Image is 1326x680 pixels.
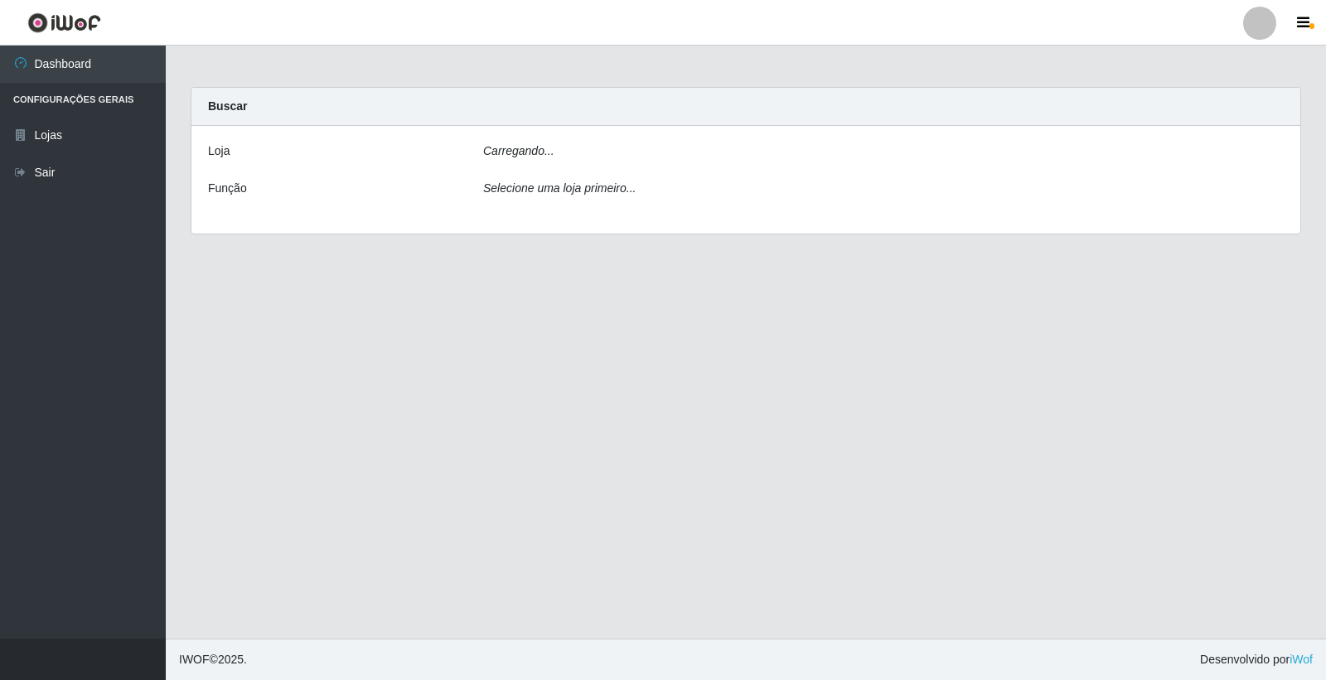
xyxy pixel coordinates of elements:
[179,653,210,666] span: IWOF
[208,142,230,160] label: Loja
[483,181,636,195] i: Selecione uma loja primeiro...
[1200,651,1313,668] span: Desenvolvido por
[27,12,101,33] img: CoreUI Logo
[179,651,247,668] span: © 2025 .
[208,180,247,197] label: Função
[208,99,247,113] strong: Buscar
[483,144,554,157] i: Carregando...
[1290,653,1313,666] a: iWof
